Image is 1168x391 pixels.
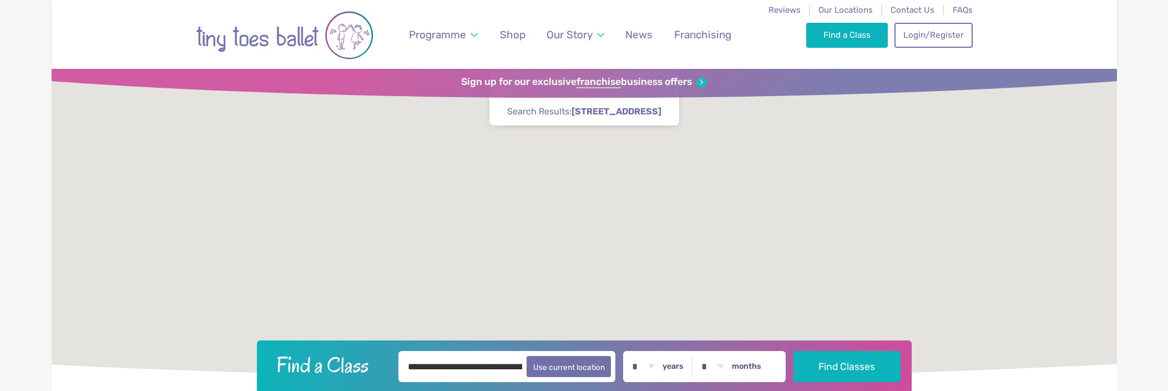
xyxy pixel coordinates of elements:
label: months [732,362,761,372]
strong: franchise [577,76,621,88]
button: Use current location [527,356,611,377]
button: Find Classes [793,351,901,382]
a: Login/Register [894,23,972,47]
a: Sign up for our exclusivefranchisebusiness offers [461,76,707,88]
label: years [663,362,684,372]
span: Programme [409,28,466,41]
h2: Find a Class [267,351,391,379]
a: Contact Us [891,5,934,15]
strong: [STREET_ADDRESS] [572,106,661,117]
a: Shop [494,22,530,48]
a: FAQs [953,5,973,15]
a: News [620,22,658,48]
a: Our Story [541,22,609,48]
a: Programme [403,22,483,48]
img: tiny toes ballet [196,7,373,63]
span: News [625,28,653,41]
span: Our Story [547,28,593,41]
span: Franchising [674,28,731,41]
a: Find a Class [806,23,888,47]
span: Shop [500,28,525,41]
a: Reviews [768,5,801,15]
a: Franchising [669,22,736,48]
a: Our Locations [818,5,873,15]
